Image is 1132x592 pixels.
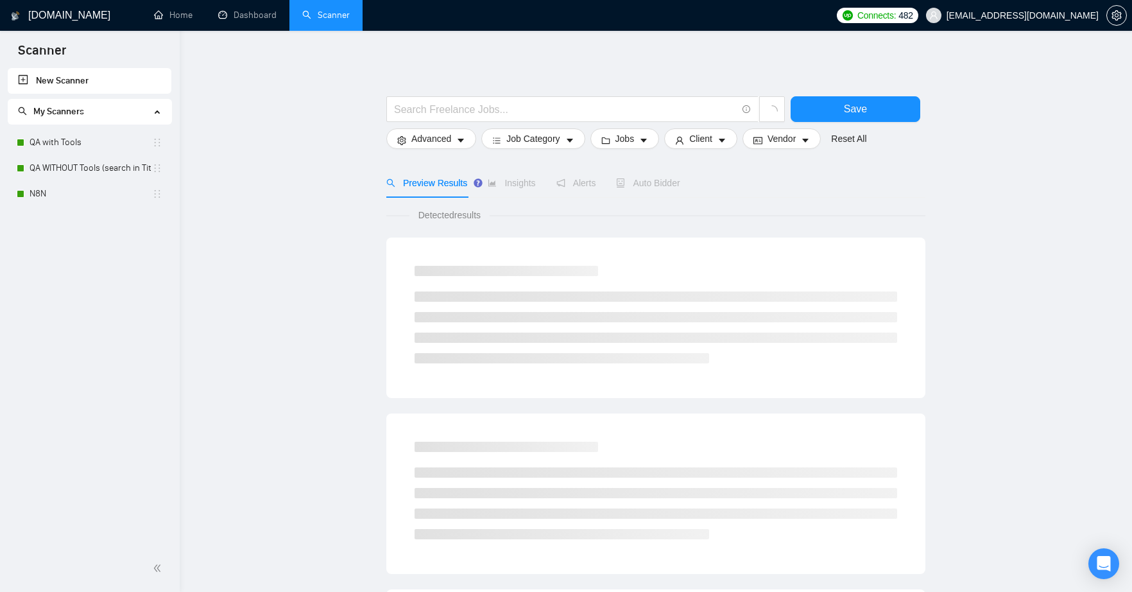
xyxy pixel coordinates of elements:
span: Client [689,132,712,146]
span: holder [152,189,162,199]
span: Preview Results [386,178,467,188]
span: My Scanners [18,106,84,117]
a: QA WITHOUT Tools (search in Titles) [30,155,152,181]
img: logo [11,6,20,26]
button: setting [1106,5,1127,26]
span: info-circle [742,105,751,114]
span: Detected results [409,208,490,222]
button: Save [791,96,920,122]
li: QA WITHOUT Tools (search in Titles) [8,155,171,181]
a: QA with Tools [30,130,152,155]
span: 482 [898,8,913,22]
div: Tooltip anchor [472,177,484,189]
span: caret-down [565,135,574,145]
span: Auto Bidder [616,178,680,188]
button: userClientcaret-down [664,128,737,149]
div: Open Intercom Messenger [1088,548,1119,579]
span: user [675,135,684,145]
span: Jobs [615,132,635,146]
a: N8N [30,181,152,207]
span: setting [397,135,406,145]
span: folder [601,135,610,145]
span: Advanced [411,132,451,146]
input: Search Freelance Jobs... [394,101,737,118]
a: Reset All [831,132,866,146]
li: New Scanner [8,68,171,94]
span: setting [1107,10,1126,21]
span: Job Category [506,132,560,146]
span: Vendor [768,132,796,146]
span: area-chart [488,178,497,187]
button: idcardVendorcaret-down [742,128,821,149]
span: double-left [153,562,166,575]
button: barsJob Categorycaret-down [481,128,585,149]
span: caret-down [639,135,648,145]
span: caret-down [717,135,726,145]
span: holder [152,137,162,148]
img: upwork-logo.png [843,10,853,21]
span: robot [616,178,625,187]
li: N8N [8,181,171,207]
span: Alerts [556,178,596,188]
a: searchScanner [302,10,350,21]
span: loading [766,105,778,117]
li: QA with Tools [8,130,171,155]
a: New Scanner [18,68,161,94]
span: notification [556,178,565,187]
span: caret-down [456,135,465,145]
a: homeHome [154,10,193,21]
span: Save [844,101,867,117]
span: idcard [753,135,762,145]
span: caret-down [801,135,810,145]
span: Connects: [857,8,896,22]
button: settingAdvancedcaret-down [386,128,476,149]
a: setting [1106,10,1127,21]
button: folderJobscaret-down [590,128,660,149]
span: Scanner [8,41,76,68]
span: Insights [488,178,535,188]
span: bars [492,135,501,145]
span: user [929,11,938,20]
span: My Scanners [33,106,84,117]
span: search [386,178,395,187]
span: holder [152,163,162,173]
span: search [18,107,27,116]
a: dashboardDashboard [218,10,277,21]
